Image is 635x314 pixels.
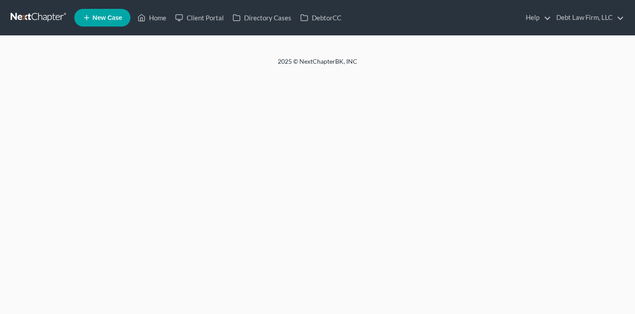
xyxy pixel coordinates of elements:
a: Debt Law Firm, LLC [552,10,624,26]
new-legal-case-button: New Case [74,9,130,27]
a: Client Portal [171,10,228,26]
a: DebtorCC [296,10,346,26]
div: 2025 © NextChapterBK, INC [65,57,570,73]
a: Help [521,10,551,26]
a: Directory Cases [228,10,296,26]
a: Home [133,10,171,26]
